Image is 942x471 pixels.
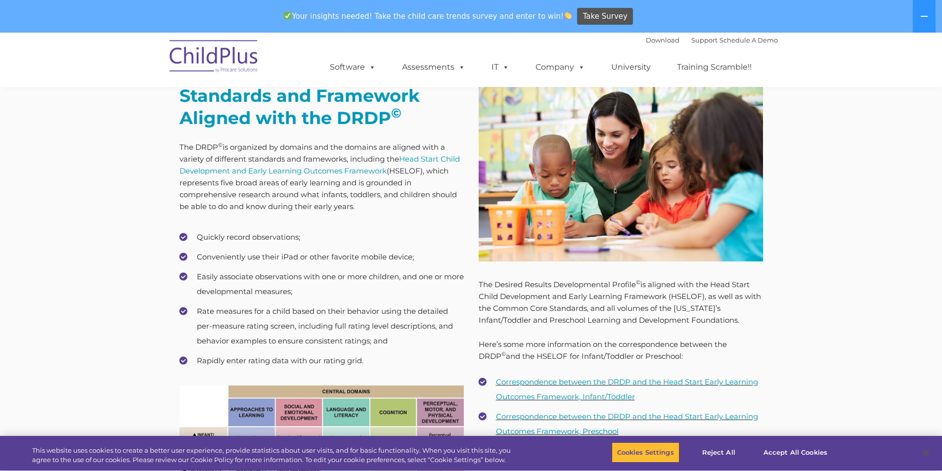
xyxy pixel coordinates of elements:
[179,353,464,368] li: Rapidly enter rating data with our rating grid.
[636,279,640,286] sup: ©
[280,6,576,26] span: Your insights needed! Take the child care trends survey and enter to win!
[612,442,679,463] button: Cookies Settings
[392,57,475,77] a: Assessments
[667,57,762,77] a: Training Scramble!!
[496,377,758,401] a: Correspondence between the DRDP and the Head Start Early Learning Outcomes Framework, Infant/Toddler
[526,57,595,77] a: Company
[646,36,679,44] a: Download
[179,141,464,213] p: The DRDP is organized by domains and the domains are aligned with a variety of different standard...
[691,36,718,44] a: Support
[482,57,519,77] a: IT
[496,412,758,436] a: Correspondence between the DRDP and the Head Start Early Learning Outcomes Framework, Preschool
[284,12,291,19] img: ✅
[179,269,464,299] li: Easily associate observations with one or more children, and one or more developmental measures;
[218,141,223,148] sup: ©
[646,36,778,44] font: |
[320,57,386,77] a: Software
[758,442,833,463] button: Accept All Cookies
[32,446,518,465] div: This website uses cookies to create a better user experience, provide statistics about user visit...
[719,36,778,44] a: Schedule A Demo
[479,279,763,326] p: The Desired Results Developmental Profile is aligned with the Head Start Child Development and Ea...
[564,12,572,19] img: 👏
[179,250,464,264] li: Conveniently use their iPad or other favorite mobile device;
[391,105,402,121] sup: ©
[688,442,750,463] button: Reject All
[479,72,763,261] img: image (1)
[577,8,633,25] a: Take Survey
[179,230,464,245] li: Quickly record observations;
[601,57,661,77] a: University
[501,350,506,357] sup: ©
[915,442,937,464] button: Close
[179,304,464,348] li: Rate measures for a child based on their behavior using the detailed per-measure rating screen, i...
[165,33,264,83] img: ChildPlus by Procare Solutions
[583,8,628,25] span: Take Survey
[479,339,763,362] p: Here’s some more information on the correspondence between the DRDP and the HSELOF for Infant/Tod...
